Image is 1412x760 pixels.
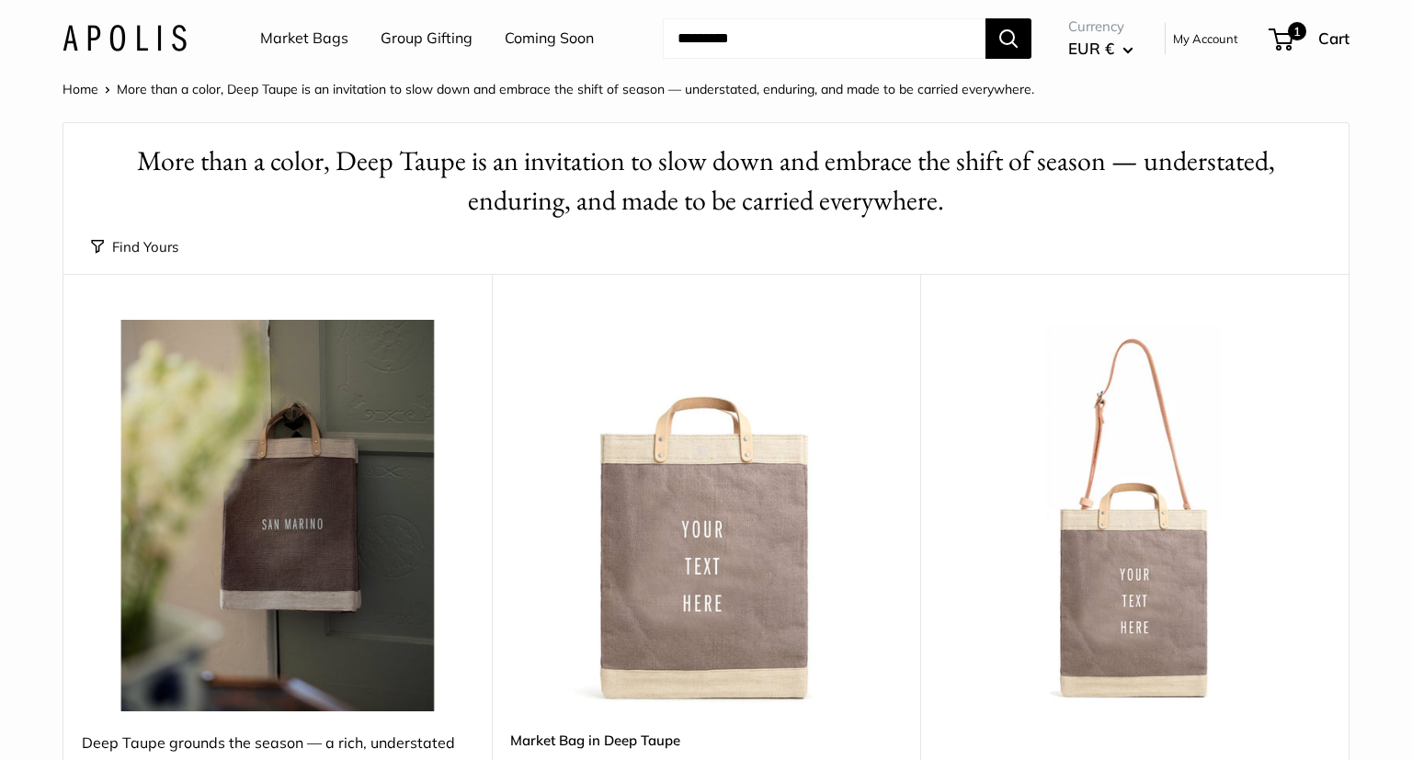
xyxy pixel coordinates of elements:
img: Apolis [63,25,187,51]
input: Search... [663,18,985,59]
span: 1 [1288,22,1306,40]
img: Market Bag in Deep Taupe [510,320,902,711]
a: Market Bags [260,25,348,52]
nav: Breadcrumb [63,77,1034,101]
img: Market Bag in Deep Taupe with Strap [939,320,1330,711]
a: My Account [1173,28,1238,50]
h1: More than a color, Deep Taupe is an invitation to slow down and embrace the shift of season — und... [91,142,1321,221]
span: More than a color, Deep Taupe is an invitation to slow down and embrace the shift of season — und... [117,81,1034,97]
span: Cart [1318,28,1349,48]
img: Deep Taupe grounds the season — a rich, understated neutral made for pre-fall evenings, where gol... [82,320,473,711]
a: 1 Cart [1270,24,1349,53]
a: Market Bag in Deep Taupe with StrapMarket Bag in Deep Taupe with Strap [939,320,1330,711]
span: Currency [1068,14,1133,40]
button: Find Yours [91,234,178,260]
span: EUR € [1068,39,1114,58]
a: Market Bag in Deep Taupe [510,730,902,751]
a: Market Bag in Deep TaupeMarket Bag in Deep Taupe [510,320,902,711]
a: Coming Soon [505,25,594,52]
a: Group Gifting [381,25,473,52]
button: EUR € [1068,34,1133,63]
button: Search [985,18,1031,59]
a: Home [63,81,98,97]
